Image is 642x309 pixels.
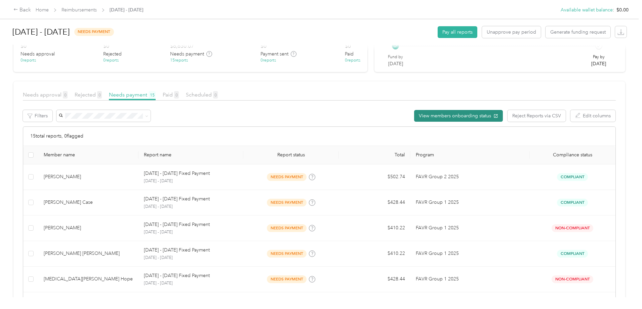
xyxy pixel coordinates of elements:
[345,57,360,64] div: 0 reports
[339,164,410,190] td: $502.74
[552,224,593,232] span: Non-Compliant
[414,110,503,122] button: View members onboarding status
[416,224,524,232] p: FAVR Group 1 2025
[416,199,524,206] p: FAVR Group 1 2025
[12,24,70,40] h1: [DATE] - [DATE]
[149,91,156,99] span: 15
[339,190,410,216] td: $428.44
[561,6,613,13] button: Available wallet balance
[21,50,55,57] span: Needs approval
[249,152,333,158] span: Report status
[508,110,566,122] button: Reject Reports via CSV
[103,50,122,57] span: Rejected
[591,60,606,67] p: [DATE]
[110,6,143,13] span: [DATE] - [DATE]
[144,170,210,177] p: [DATE] - [DATE] Fixed Payment
[557,250,588,258] span: Compliant
[144,204,238,210] p: [DATE] - [DATE]
[103,57,119,64] div: 0 reports
[388,54,403,60] p: Fund by
[345,50,354,57] span: Paid
[267,199,307,206] span: needs payment
[44,199,133,206] div: [PERSON_NAME] Case
[410,241,530,267] td: FAVR Group 1 2025
[410,216,530,241] td: FAVR Group 1 2025
[557,173,588,181] span: Compliant
[23,91,68,98] span: Needs approval
[604,271,642,309] iframe: Everlance-gr Chat Button Frame
[410,164,530,190] td: FAVR Group 2 2025
[267,275,307,283] span: needs payment
[75,91,102,98] span: Rejected
[260,50,288,57] span: Payment sent
[21,57,36,64] div: 0 reports
[23,110,52,122] button: Filters
[144,246,210,254] p: [DATE] - [DATE] Fixed Payment
[416,250,524,257] p: FAVR Group 1 2025
[438,26,477,38] button: Pay all reports
[267,224,307,232] span: needs payment
[38,146,138,164] th: Member name
[557,199,588,206] span: Compliant
[62,7,97,13] a: Reimbursements
[36,7,49,13] a: Home
[613,6,614,13] span: :
[570,110,615,122] button: Edit columns
[63,91,68,99] span: 0
[138,146,243,164] th: Report name
[339,267,410,292] td: $428.44
[44,250,133,257] div: [PERSON_NAME] [PERSON_NAME]
[213,91,218,99] span: 0
[591,54,606,60] p: Pay by
[44,224,133,232] div: [PERSON_NAME]
[44,173,133,181] div: [PERSON_NAME]
[267,173,307,181] span: needs payment
[170,50,204,57] span: Needs payment
[410,146,530,164] th: Program
[144,178,238,184] p: [DATE] - [DATE]
[97,91,102,99] span: 0
[144,221,210,228] p: [DATE] - [DATE] Fixed Payment
[174,91,179,99] span: 0
[144,280,238,286] p: [DATE] - [DATE]
[344,152,405,158] div: Total
[552,275,593,283] span: Non-Compliant
[144,195,210,203] p: [DATE] - [DATE] Fixed Payment
[339,241,410,267] td: $410.22
[482,26,541,38] button: Unapprove pay period
[13,6,31,14] div: Back
[410,267,530,292] td: FAVR Group 1 2025
[535,152,610,158] span: Compliance status
[74,28,114,36] span: needs payment
[163,91,179,98] span: Paid
[546,26,610,38] button: Generate funding request
[144,255,238,261] p: [DATE] - [DATE]
[260,57,276,64] div: 0 reports
[44,275,133,283] div: [MEDICAL_DATA][PERSON_NAME] Hope
[388,60,403,67] p: [DATE]
[416,173,524,181] p: FAVR Group 2 2025
[410,190,530,216] td: FAVR Group 1 2025
[109,91,156,98] span: Needs payment
[170,57,188,64] div: 15 reports
[339,216,410,241] td: $410.22
[144,229,238,235] p: [DATE] - [DATE]
[616,6,629,13] span: $0.00
[44,152,133,158] div: Member name
[23,127,615,146] div: 15 total reports, 0 flagged
[267,250,307,258] span: needs payment
[416,275,524,283] p: FAVR Group 1 2025
[144,272,210,279] p: [DATE] - [DATE] Fixed Payment
[186,91,218,98] span: Scheduled
[550,29,606,36] span: Generate funding request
